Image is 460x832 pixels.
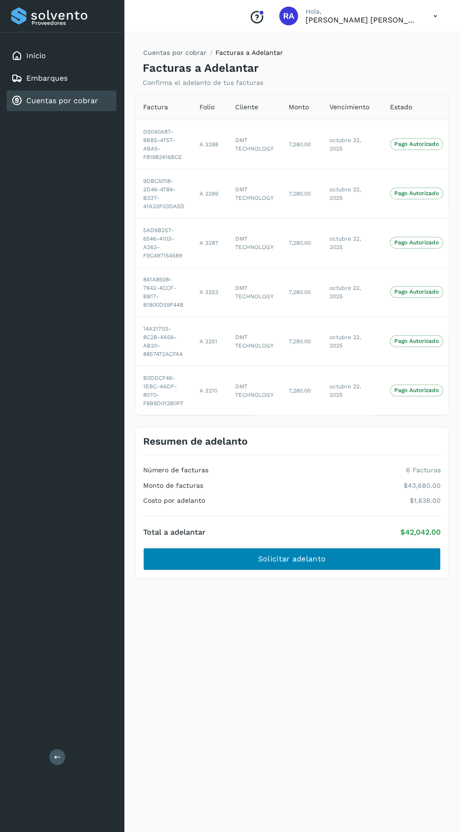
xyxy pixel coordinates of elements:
[26,51,46,60] a: Inicio
[289,338,311,345] span: 7,280.00
[26,96,98,105] a: Cuentas por cobrar
[394,190,439,197] p: Pago Autorizado
[192,169,228,218] td: A 3289
[143,466,208,474] h4: Número de facturas
[192,317,228,366] td: A 3251
[330,383,361,398] span: octubre 22, 2025
[143,61,259,75] h4: Facturas a Adelantar
[143,102,168,112] span: Factura
[136,218,192,267] td: 5AD6B257-6546-4103-A263-F9C497154589
[306,8,418,15] p: Hola,
[404,482,441,490] p: $43,680.00
[289,190,311,197] span: 7,280.00
[228,120,281,169] td: DMT TECHNOLOGY
[143,79,263,87] p: Confirma el adelanto de tus facturas
[330,102,369,112] span: Vencimiento
[192,120,228,169] td: A 3288
[258,554,326,564] span: Solicitar adelanto
[394,338,439,344] p: Pago Autorizado
[228,267,281,317] td: DMT TECHNOLOGY
[7,91,116,111] div: Cuentas por cobrar
[7,45,116,66] div: Inicio
[228,366,281,415] td: DMT TECHNOLOGY
[136,169,192,218] td: 9DBC5018-2D46-4784-B337-41A33F03DA5D
[289,240,311,246] span: 7,280.00
[26,74,68,83] a: Embarques
[136,366,192,415] td: B0DDCF46-1EBC-4ADF-8070-F8B9D013B0FF
[330,334,361,349] span: octubre 22, 2025
[289,141,311,148] span: 7,280.00
[289,289,311,295] span: 7,280.00
[410,497,441,505] p: $1,638.00
[394,288,439,295] p: Pago Autorizado
[192,366,228,415] td: A 3210
[143,49,207,56] a: Cuentas por cobrar
[330,285,361,300] span: octubre 22, 2025
[228,317,281,366] td: DMT TECHNOLOGY
[192,267,228,317] td: A 3253
[406,466,441,474] p: 6 Facturas
[394,239,439,246] p: Pago Autorizado
[143,48,283,61] nav: breadcrumb
[228,218,281,267] td: DMT TECHNOLOGY
[143,528,206,537] h4: Total a adelantar
[136,317,192,366] td: 14A21703-8C2B-4A56-AB20-8857472ACFA4
[136,120,192,169] td: D5040A87-8BB5-4757-ABA5-F81983416BCE
[31,20,113,26] p: Proveedores
[7,68,116,89] div: Embarques
[199,102,215,112] span: Folio
[330,235,361,250] span: octubre 22, 2025
[289,102,309,112] span: Monto
[143,482,203,490] h4: Monto de facturas
[289,387,311,394] span: 7,280.00
[143,548,441,570] button: Solicitar adelanto
[400,528,441,537] p: $42,042.00
[143,435,248,447] h3: Resumen de adelanto
[330,137,361,152] span: octubre 22, 2025
[136,267,192,317] td: 841A8938-7642-4CCF-BB17-B1800D59F44B
[306,15,418,24] p: Raphael Argenis Rubio Becerril
[390,102,412,112] span: Estado
[235,102,258,112] span: Cliente
[394,141,439,147] p: Pago Autorizado
[330,186,361,201] span: octubre 22, 2025
[192,218,228,267] td: A 3287
[394,387,439,393] p: Pago Autorizado
[143,497,205,505] h4: Costo por adelanto
[215,49,283,56] span: Facturas a Adelantar
[228,169,281,218] td: DMT TECHNOLOGY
